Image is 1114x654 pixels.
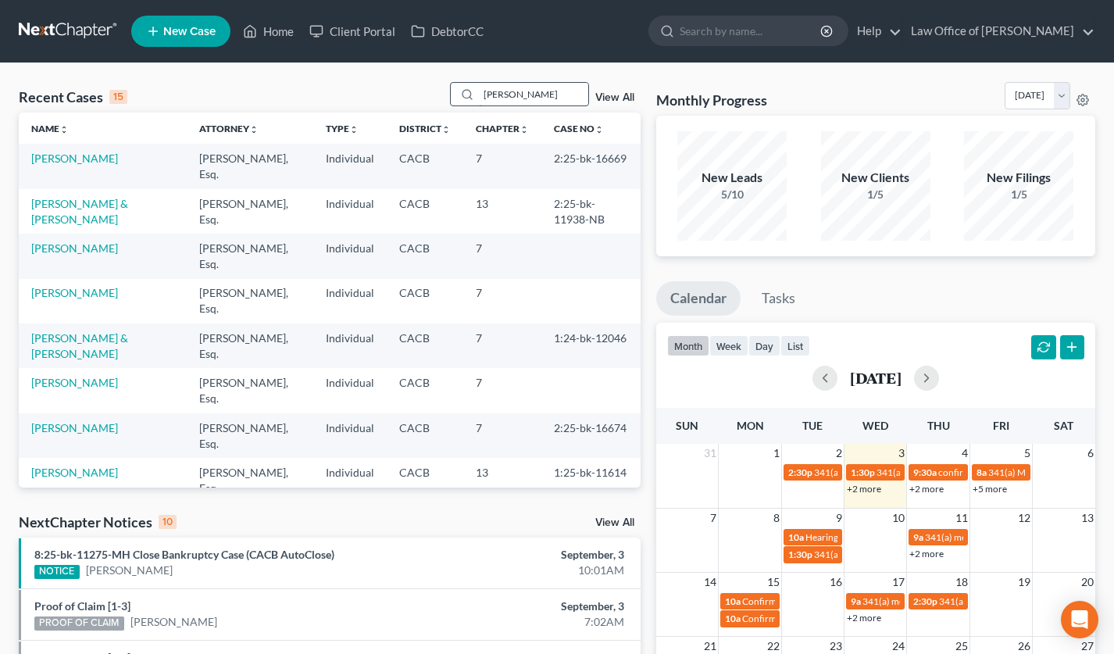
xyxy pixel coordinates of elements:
a: Proof of Claim [1-3] [34,599,130,613]
div: Open Intercom Messenger [1061,601,1098,638]
span: 12 [1016,509,1032,527]
a: Districtunfold_more [399,123,451,134]
span: Fri [993,419,1009,432]
a: [PERSON_NAME] [31,286,118,299]
span: 31 [702,444,718,463]
td: CACB [387,144,463,188]
td: Individual [313,368,387,413]
a: [PERSON_NAME] [86,563,173,578]
h2: [DATE] [850,370,902,386]
a: Client Portal [302,17,403,45]
i: unfold_more [520,125,529,134]
span: 10a [788,531,804,543]
a: Case Nounfold_more [554,123,604,134]
td: 7 [463,279,541,323]
span: 10 [891,509,906,527]
i: unfold_more [249,125,259,134]
td: Individual [313,323,387,368]
td: [PERSON_NAME], Esq. [187,189,313,234]
div: New Clients [821,169,930,187]
span: 10a [725,595,741,607]
td: [PERSON_NAME], Esq. [187,234,313,278]
span: 2:30p [913,595,937,607]
a: +2 more [909,548,944,559]
a: [PERSON_NAME] [31,376,118,389]
span: 9:30a [913,466,937,478]
a: +2 more [909,483,944,495]
td: 1:24-bk-12046 [541,323,641,368]
td: CACB [387,413,463,458]
span: Sun [676,419,698,432]
a: Chapterunfold_more [476,123,529,134]
span: 2 [834,444,844,463]
td: 7 [463,368,541,413]
a: Tasks [748,281,809,316]
a: +2 more [847,612,881,624]
a: [PERSON_NAME] [31,421,118,434]
div: September, 3 [438,547,624,563]
div: PROOF OF CLAIM [34,616,124,631]
i: unfold_more [59,125,69,134]
td: CACB [387,279,463,323]
span: 10a [725,613,741,624]
div: New Leads [677,169,787,187]
div: 1/5 [821,187,930,202]
a: Attorneyunfold_more [199,123,259,134]
a: Law Office of [PERSON_NAME] [903,17,1094,45]
div: NextChapter Notices [19,513,177,531]
td: 2:25-bk-16674 [541,413,641,458]
span: 1 [772,444,781,463]
span: 19 [1016,573,1032,591]
i: unfold_more [441,125,451,134]
a: +2 more [847,483,881,495]
a: Calendar [656,281,741,316]
a: Typeunfold_more [326,123,359,134]
span: 1:30p [788,549,812,560]
a: +5 more [973,483,1007,495]
span: 7 [709,509,718,527]
span: Mon [737,419,764,432]
span: 341(a) Meeting for [939,595,1016,607]
td: [PERSON_NAME], Esq. [187,323,313,368]
span: 20 [1080,573,1095,591]
span: 4 [960,444,969,463]
a: [PERSON_NAME] [31,152,118,165]
a: [PERSON_NAME] [31,466,118,479]
span: Thu [927,419,950,432]
td: Individual [313,189,387,234]
span: 16 [828,573,844,591]
a: Home [235,17,302,45]
td: 7 [463,234,541,278]
button: list [780,335,810,356]
div: September, 3 [438,599,624,614]
span: Sat [1054,419,1073,432]
span: 9 [834,509,844,527]
td: 7 [463,413,541,458]
td: 7 [463,144,541,188]
span: 11 [954,509,969,527]
div: 7:02AM [438,614,624,630]
span: 5 [1023,444,1032,463]
td: 1:25-bk-11614 [541,458,641,502]
td: CACB [387,189,463,234]
td: 7 [463,323,541,368]
span: 2:30p [788,466,812,478]
button: month [667,335,709,356]
a: View All [595,92,634,103]
span: 341(a) Meeting for [PERSON_NAME] [814,549,966,560]
td: CACB [387,323,463,368]
td: [PERSON_NAME], Esq. [187,368,313,413]
td: CACB [387,368,463,413]
td: 13 [463,189,541,234]
a: DebtorCC [403,17,491,45]
a: 8:25-bk-11275-MH Close Bankruptcy Case (CACB AutoClose) [34,548,334,561]
td: CACB [387,458,463,502]
div: 10:01AM [438,563,624,578]
div: 15 [109,90,127,104]
span: 341(a) meeting for [PERSON_NAME] [814,466,965,478]
td: [PERSON_NAME], Esq. [187,279,313,323]
div: 1/5 [964,187,1073,202]
div: 5/10 [677,187,787,202]
td: [PERSON_NAME], Esq. [187,413,313,458]
span: 341(a) meeting for [PERSON_NAME] [925,531,1076,543]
